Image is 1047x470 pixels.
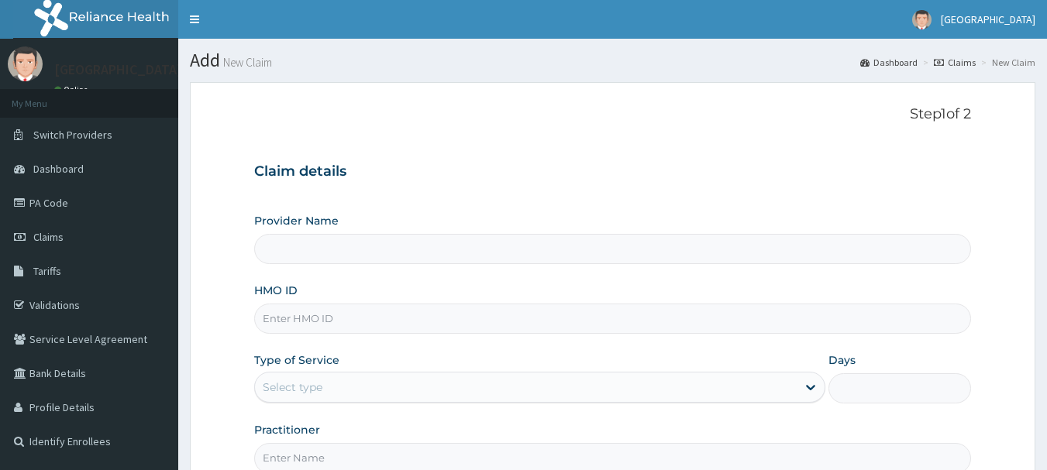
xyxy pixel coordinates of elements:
[54,63,182,77] p: [GEOGRAPHIC_DATA]
[33,128,112,142] span: Switch Providers
[8,46,43,81] img: User Image
[254,422,320,437] label: Practitioner
[860,56,918,69] a: Dashboard
[912,10,932,29] img: User Image
[54,84,91,95] a: Online
[33,264,61,278] span: Tariffs
[828,352,856,368] label: Days
[33,230,64,244] span: Claims
[254,213,339,228] label: Provider Name
[977,56,1035,69] li: New Claim
[254,106,972,123] p: Step 1 of 2
[220,57,272,68] small: New Claim
[254,283,298,298] label: HMO ID
[934,56,976,69] a: Claims
[254,352,339,368] label: Type of Service
[254,304,972,334] input: Enter HMO ID
[263,379,322,395] div: Select type
[190,50,1035,70] h1: Add
[33,162,84,176] span: Dashboard
[941,12,1035,26] span: [GEOGRAPHIC_DATA]
[254,163,972,180] h3: Claim details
